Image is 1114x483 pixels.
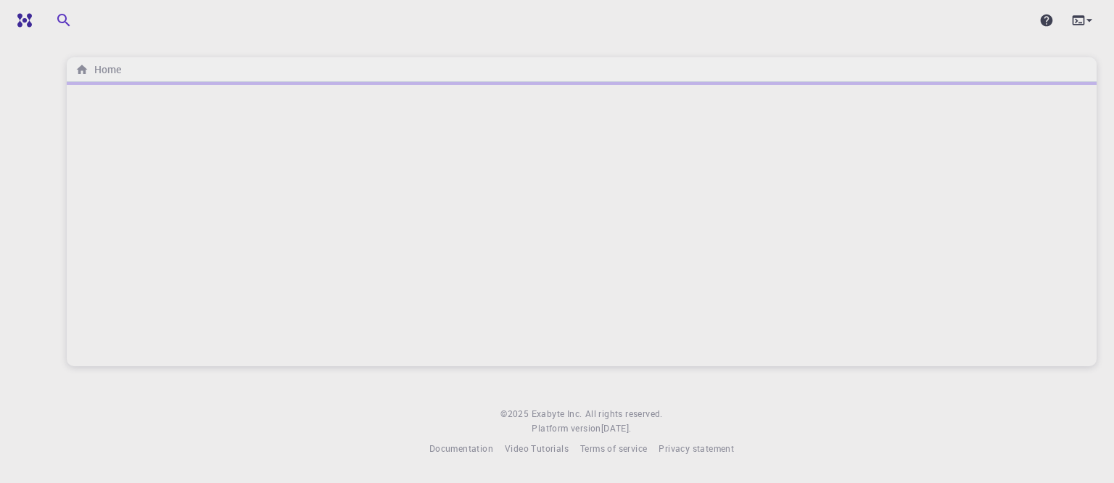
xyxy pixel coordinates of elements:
[505,442,569,456] a: Video Tutorials
[500,407,531,421] span: © 2025
[12,13,32,28] img: logo
[580,442,647,456] a: Terms of service
[532,408,582,419] span: Exabyte Inc.
[532,421,601,436] span: Platform version
[601,422,632,434] span: [DATE] .
[505,442,569,454] span: Video Tutorials
[580,442,647,454] span: Terms of service
[585,407,663,421] span: All rights reserved.
[429,442,493,454] span: Documentation
[532,407,582,421] a: Exabyte Inc.
[601,421,632,436] a: [DATE].
[88,62,121,78] h6: Home
[659,442,734,456] a: Privacy statement
[659,442,734,454] span: Privacy statement
[73,62,124,78] nav: breadcrumb
[429,442,493,456] a: Documentation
